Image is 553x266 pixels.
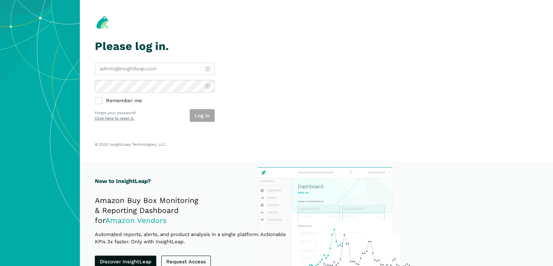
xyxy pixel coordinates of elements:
[105,216,167,225] span: Amazon Vendors
[95,196,295,226] h2: Amazon Buy Box Monitoring & Reporting Dashboard for
[95,98,215,105] label: Remember me
[95,116,134,120] a: Click here to reset it.
[95,231,295,246] p: Automated reports, alerts, and product analysis in a single platform. Actionable KPIs 3x faster. ...
[95,110,136,116] p: Forgot your password?
[95,177,295,186] h1: New to InsightLeap?
[95,63,215,75] input: admin@insightleap.com
[95,142,538,147] p: © 2025 InsightLeap Technologies, LLC.
[95,40,215,53] h1: Please log in.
